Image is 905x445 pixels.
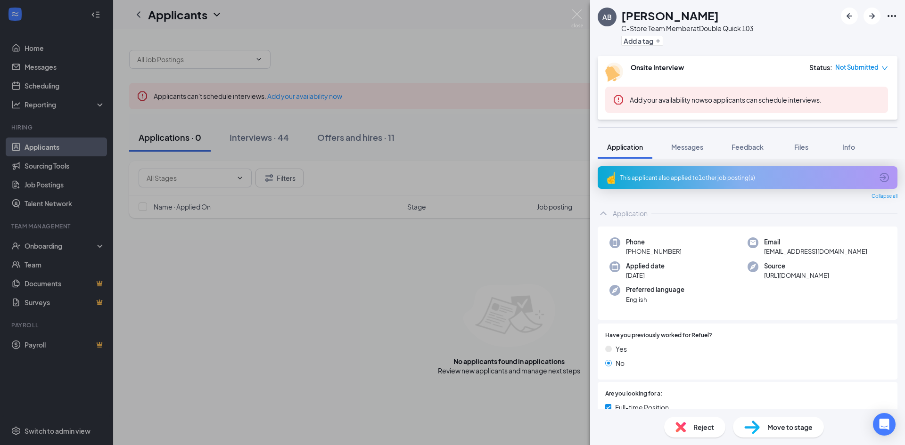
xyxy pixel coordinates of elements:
span: English [626,295,684,304]
span: Files [794,143,808,151]
span: Move to stage [767,422,813,432]
span: [PHONE_NUMBER] [626,247,682,256]
div: This applicant also applied to 1 other job posting(s) [620,174,873,182]
span: down [881,65,888,72]
span: Email [764,237,867,247]
span: Not Submitted [835,63,879,72]
b: Onsite Interview [631,63,684,72]
button: ArrowRight [864,8,880,24]
div: Status : [809,63,832,72]
span: Messages [671,143,703,151]
span: Feedback [732,143,764,151]
svg: ArrowCircle [879,172,890,183]
button: ArrowLeftNew [841,8,858,24]
span: Full-time Position [615,402,669,413]
span: Are you looking for a: [605,389,662,398]
span: Reject [693,422,714,432]
div: AB [602,12,612,22]
svg: ArrowRight [866,10,878,22]
span: Have you previously worked for Refuel? [605,331,712,340]
div: Application [613,209,648,218]
span: Source [764,261,829,271]
span: Info [842,143,855,151]
div: C-Store Team Member at Double Quick 103 [621,24,753,33]
button: PlusAdd a tag [621,36,663,46]
span: Yes [616,344,627,354]
span: No [616,358,625,368]
span: Applied date [626,261,665,271]
span: Phone [626,237,682,247]
svg: ChevronUp [598,208,609,219]
svg: Ellipses [886,10,897,22]
svg: Plus [655,38,661,44]
div: Open Intercom Messenger [873,413,896,436]
span: Collapse all [872,193,897,200]
svg: ArrowLeftNew [844,10,855,22]
button: Add your availability now [630,95,705,105]
span: so applicants can schedule interviews. [630,96,822,104]
span: Application [607,143,643,151]
span: Preferred language [626,285,684,294]
span: [EMAIL_ADDRESS][DOMAIN_NAME] [764,247,867,256]
span: [URL][DOMAIN_NAME] [764,271,829,280]
span: [DATE] [626,271,665,280]
svg: Error [613,94,624,105]
h1: [PERSON_NAME] [621,8,719,24]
